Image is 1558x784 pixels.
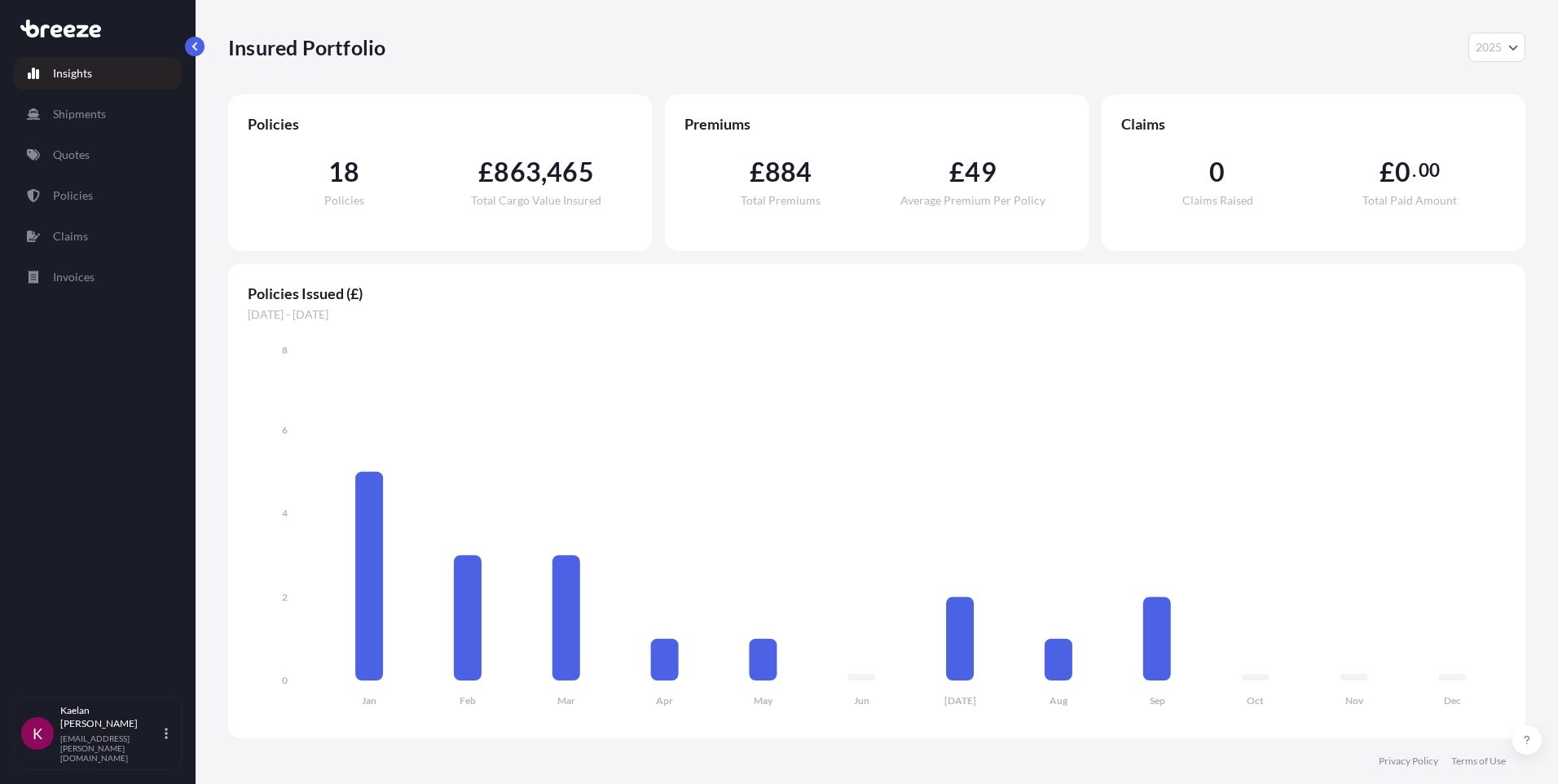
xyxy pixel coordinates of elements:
a: Invoices [14,261,182,293]
span: £ [949,159,965,185]
a: Claims [14,220,182,253]
a: Insights [14,57,182,90]
span: 465 [547,159,594,185]
button: Year Selector [1468,33,1525,62]
tspan: Jun [854,694,869,707]
span: 863 [494,159,541,185]
span: 2025 [1476,39,1502,55]
tspan: May [754,694,773,707]
a: Privacy Policy [1379,755,1438,768]
p: Kaelan [PERSON_NAME] [60,704,161,730]
span: 0 [1395,159,1411,185]
span: Premiums [684,114,1069,134]
span: £ [478,159,494,185]
p: Shipments [53,106,106,122]
p: Insights [53,65,92,81]
a: Policies [14,179,182,212]
a: Quotes [14,139,182,171]
span: , [541,159,547,185]
p: Invoices [53,269,95,285]
span: £ [1380,159,1395,185]
tspan: Feb [460,694,476,707]
tspan: Mar [557,694,575,707]
span: Policies Issued (£) [248,284,1506,303]
tspan: 2 [282,591,288,603]
tspan: Nov [1345,694,1364,707]
a: Shipments [14,98,182,130]
span: Policies [248,114,632,134]
tspan: Dec [1444,694,1461,707]
span: 884 [765,159,812,185]
span: Policies [324,195,364,206]
span: [DATE] - [DATE] [248,306,1506,323]
p: Quotes [53,147,90,163]
span: 0 [1209,159,1225,185]
span: K [33,725,42,742]
tspan: Oct [1247,694,1264,707]
tspan: Apr [656,694,673,707]
span: 00 [1419,164,1440,177]
tspan: Aug [1050,694,1068,707]
p: Insured Portfolio [228,34,385,60]
tspan: 4 [282,507,288,519]
span: Total Paid Amount [1362,195,1457,206]
span: £ [750,159,765,185]
span: Claims [1121,114,1506,134]
tspan: 6 [282,424,288,436]
span: 18 [328,159,359,185]
span: Average Premium Per Policy [900,195,1045,206]
span: 49 [965,159,996,185]
span: . [1412,164,1416,177]
a: Terms of Use [1451,755,1506,768]
tspan: 0 [282,674,288,686]
tspan: Sep [1150,694,1165,707]
tspan: [DATE] [944,694,976,707]
p: Policies [53,187,93,204]
span: Claims Raised [1182,195,1253,206]
tspan: Jan [362,694,376,707]
p: Claims [53,228,88,244]
tspan: 8 [282,344,288,356]
p: [EMAIL_ADDRESS][PERSON_NAME][DOMAIN_NAME] [60,733,161,763]
span: Total Cargo Value Insured [471,195,601,206]
span: Total Premiums [741,195,821,206]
